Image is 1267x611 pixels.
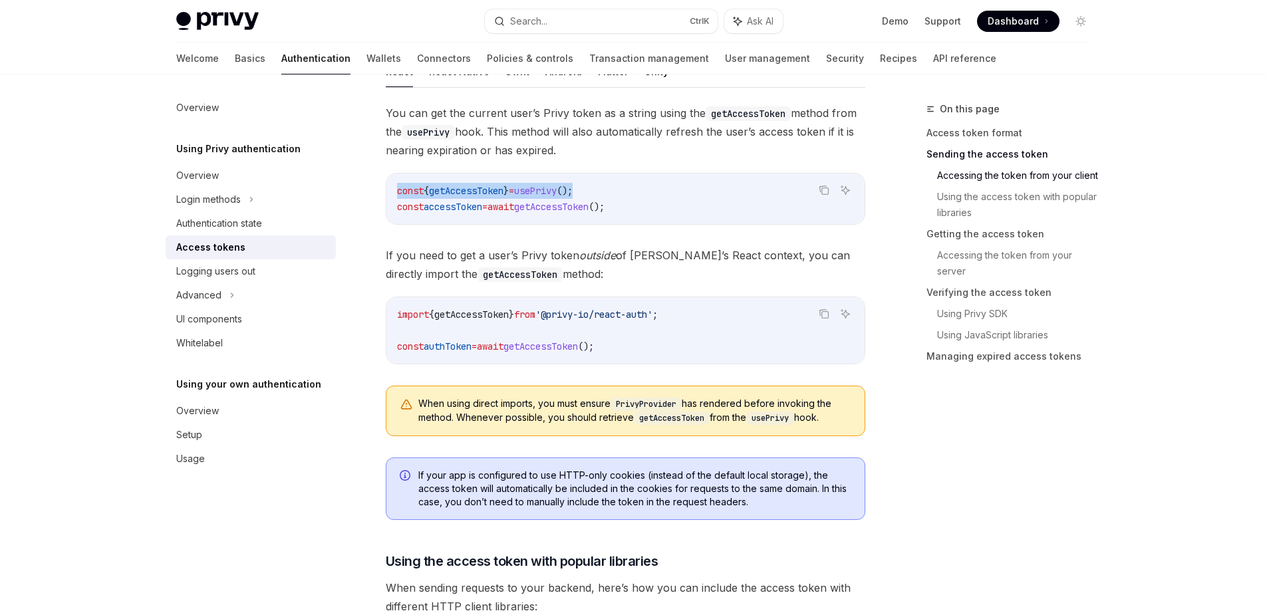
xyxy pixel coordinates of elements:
span: { [424,185,429,197]
span: { [429,308,434,320]
a: Using Privy SDK [937,303,1102,324]
a: Security [826,43,864,74]
span: getAccessToken [429,185,503,197]
a: Recipes [880,43,917,74]
a: Overview [166,96,336,120]
button: Ask AI [837,305,854,322]
a: Overview [166,399,336,423]
div: Overview [176,168,219,183]
a: Getting the access token [926,223,1102,245]
a: Using the access token with popular libraries [937,186,1102,223]
a: Managing expired access tokens [926,346,1102,367]
div: Whitelabel [176,335,223,351]
a: Wallets [366,43,401,74]
code: getAccessToken [706,106,791,121]
a: UI components [166,307,336,331]
a: Using JavaScript libraries [937,324,1102,346]
a: API reference [933,43,996,74]
button: Search...CtrlK [485,9,718,33]
span: When using direct imports, you must ensure has rendered before invoking the method. Whenever poss... [418,397,851,425]
a: Authentication state [166,211,336,235]
code: PrivyProvider [611,398,682,411]
span: = [509,185,514,197]
span: accessToken [424,201,482,213]
div: Overview [176,403,219,419]
svg: Warning [400,398,413,412]
img: light logo [176,12,259,31]
a: Overview [166,164,336,187]
a: Support [924,15,961,28]
button: Copy the contents from the code block [815,182,833,199]
span: ; [652,308,658,320]
span: const [397,340,424,352]
button: Copy the contents from the code block [815,305,833,322]
span: Ctrl K [690,16,710,27]
a: Policies & controls [487,43,573,74]
h5: Using Privy authentication [176,141,301,157]
span: getAccessToken [503,340,578,352]
a: Authentication [281,43,351,74]
a: Welcome [176,43,219,74]
span: const [397,201,424,213]
span: getAccessToken [434,308,509,320]
span: await [477,340,503,352]
a: Sending the access token [926,144,1102,165]
code: usePrivy [402,125,455,140]
span: usePrivy [514,185,557,197]
span: } [503,185,509,197]
span: (); [578,340,594,352]
span: } [509,308,514,320]
span: If your app is configured to use HTTP-only cookies (instead of the default local storage), the ac... [418,469,851,509]
div: Login methods [176,191,241,207]
span: from [514,308,535,320]
span: Using the access token with popular libraries [386,552,658,570]
div: Authentication state [176,215,262,231]
div: Advanced [176,287,221,303]
a: Setup [166,423,336,447]
span: (); [589,201,605,213]
span: Dashboard [988,15,1039,28]
a: Access tokens [166,235,336,259]
a: Basics [235,43,265,74]
button: Ask AI [724,9,783,33]
div: Setup [176,427,202,443]
div: Logging users out [176,263,255,279]
span: import [397,308,429,320]
span: getAccessToken [514,201,589,213]
span: '@privy-io/react-auth' [535,308,652,320]
span: = [472,340,477,352]
a: Accessing the token from your server [937,245,1102,282]
span: = [482,201,488,213]
span: You can get the current user’s Privy token as a string using the method from the hook. This metho... [386,104,865,160]
div: Access tokens [176,239,245,255]
a: Demo [882,15,909,28]
div: UI components [176,311,242,327]
h5: Using your own authentication [176,376,321,392]
span: If you need to get a user’s Privy token of [PERSON_NAME]’s React context, you can directly import... [386,246,865,283]
a: Connectors [417,43,471,74]
span: authToken [424,340,472,352]
code: getAccessToken [478,267,563,282]
a: Dashboard [977,11,1059,32]
a: Whitelabel [166,331,336,355]
a: Accessing the token from your client [937,165,1102,186]
a: User management [725,43,810,74]
button: Toggle dark mode [1070,11,1091,32]
svg: Info [400,470,413,483]
a: Logging users out [166,259,336,283]
span: On this page [940,101,1000,117]
a: Usage [166,447,336,471]
span: Ask AI [747,15,774,28]
em: outside [579,249,616,262]
a: Transaction management [589,43,709,74]
code: usePrivy [746,412,794,425]
a: Access token format [926,122,1102,144]
a: Verifying the access token [926,282,1102,303]
div: Search... [510,13,547,29]
button: Ask AI [837,182,854,199]
div: Usage [176,451,205,467]
span: const [397,185,424,197]
span: (); [557,185,573,197]
div: Overview [176,100,219,116]
code: getAccessToken [634,412,710,425]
